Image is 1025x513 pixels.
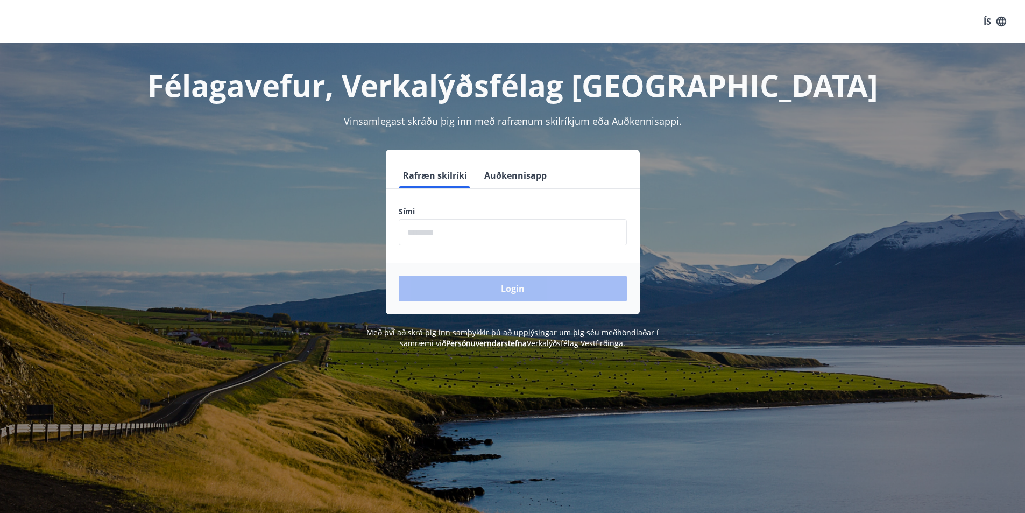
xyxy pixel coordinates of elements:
button: ÍS [978,12,1012,31]
a: Persónuverndarstefna [446,338,527,348]
h1: Félagavefur, Verkalýðsfélag [GEOGRAPHIC_DATA] [138,65,887,106]
span: Vinsamlegast skráðu þig inn með rafrænum skilríkjum eða Auðkennisappi. [344,115,682,128]
button: Rafræn skilríki [399,163,471,188]
span: Með því að skrá þig inn samþykkir þú að upplýsingar um þig séu meðhöndlaðar í samræmi við Verkalý... [366,327,659,348]
button: Auðkennisapp [480,163,551,188]
label: Sími [399,206,627,217]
